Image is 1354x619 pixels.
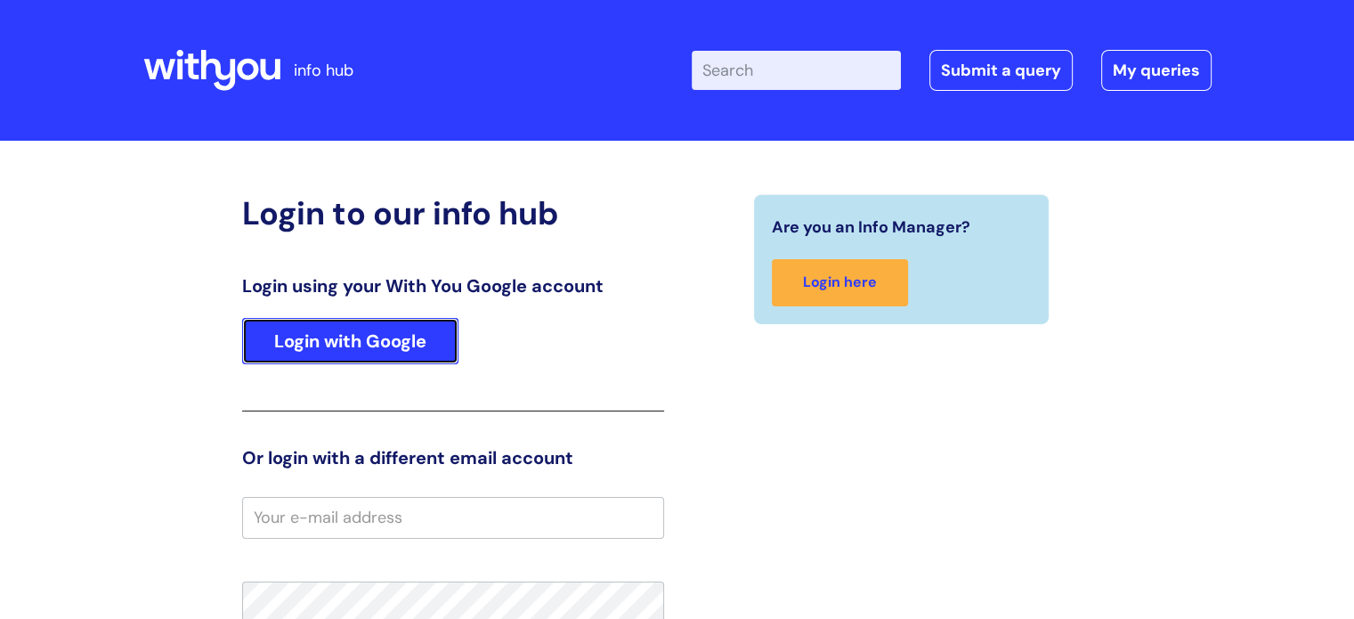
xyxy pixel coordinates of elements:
[692,51,901,90] input: Search
[1101,50,1212,91] a: My queries
[294,56,353,85] p: info hub
[772,259,908,306] a: Login here
[242,275,664,297] h3: Login using your With You Google account
[242,447,664,468] h3: Or login with a different email account
[242,497,664,538] input: Your e-mail address
[772,213,970,241] span: Are you an Info Manager?
[929,50,1073,91] a: Submit a query
[242,318,458,364] a: Login with Google
[242,194,664,232] h2: Login to our info hub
